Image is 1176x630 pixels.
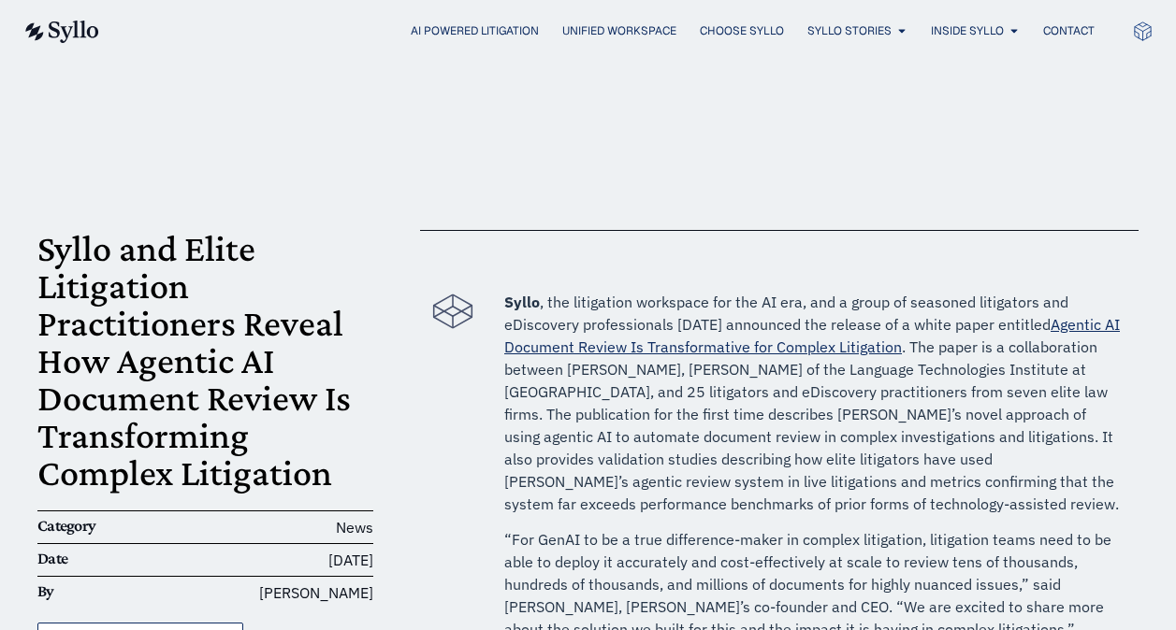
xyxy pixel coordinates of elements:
strong: Syllo [504,293,540,311]
a: Contact [1043,22,1095,39]
h6: By [37,581,150,602]
a: Unified Workspace [562,22,676,39]
div: Menu Toggle [137,22,1095,40]
span: [PERSON_NAME] [259,581,373,604]
p: , the litigation workspace for the AI era, and a group of seasoned litigators and eDiscovery prof... [504,291,1120,515]
span: News [336,518,373,537]
time: [DATE] [328,551,373,569]
nav: Menu [137,22,1095,40]
h6: Date [37,549,150,569]
h6: Category [37,516,150,537]
h1: Syllo and Elite Litigation Practitioners Reveal How Agentic AI Document Review Is Transforming Co... [37,230,373,492]
img: syllo [22,21,99,43]
a: Syllo Stories [807,22,892,39]
a: Choose Syllo [700,22,784,39]
a: AI Powered Litigation [411,22,539,39]
a: Inside Syllo [931,22,1004,39]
